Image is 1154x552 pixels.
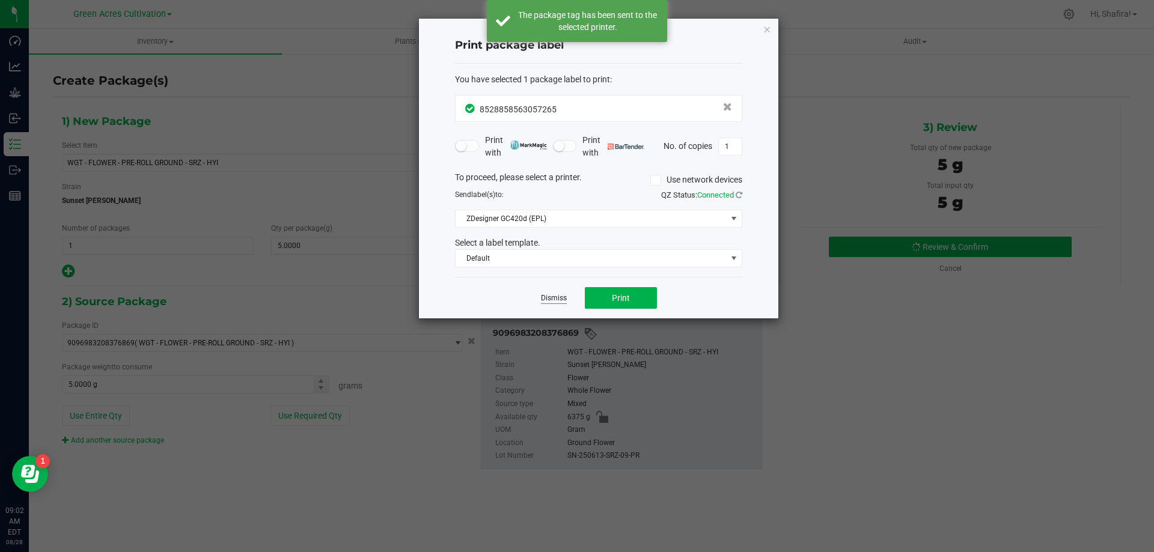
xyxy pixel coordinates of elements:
[480,105,557,114] span: 8528858563057265
[455,38,742,53] h4: Print package label
[455,74,610,84] span: You have selected 1 package label to print
[510,141,547,150] img: mark_magic_cybra.png
[582,134,644,159] span: Print with
[471,190,495,199] span: label(s)
[456,210,727,227] span: ZDesigner GC420d (EPL)
[612,293,630,303] span: Print
[35,454,50,469] iframe: Resource center unread badge
[585,287,657,309] button: Print
[455,73,742,86] div: :
[456,250,727,267] span: Default
[541,293,567,303] a: Dismiss
[446,171,751,189] div: To proceed, please select a printer.
[650,174,742,186] label: Use network devices
[517,9,658,33] div: The package tag has been sent to the selected printer.
[465,102,477,115] span: In Sync
[608,144,644,150] img: bartender.png
[661,190,742,199] span: QZ Status:
[664,141,712,150] span: No. of copies
[12,456,48,492] iframe: Resource center
[446,237,751,249] div: Select a label template.
[455,190,504,199] span: Send to:
[485,134,547,159] span: Print with
[697,190,734,199] span: Connected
